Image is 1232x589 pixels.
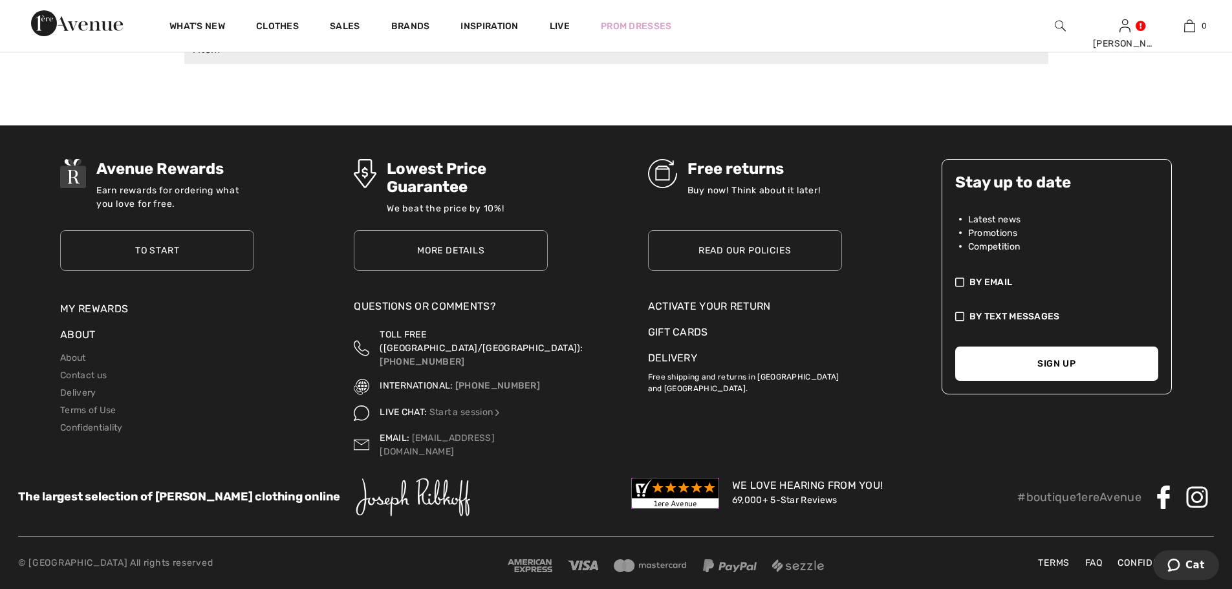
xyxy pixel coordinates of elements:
font: Prom dresses [601,21,672,32]
font: 0 [1202,21,1207,30]
a: [EMAIL_ADDRESS][DOMAIN_NAME] [380,433,495,457]
a: Delivery [648,352,697,364]
font: Competition [968,241,1020,252]
font: #boutique1ereAvenue [1017,490,1141,504]
a: Brands [391,21,430,34]
img: Lowest Price Guarantee [354,159,376,188]
a: Prom dresses [601,19,672,33]
a: Live [550,19,570,33]
font: Read our policies [698,245,792,256]
font: Terms [1038,557,1070,568]
font: Earn rewards for ordering what you love for free. [96,185,239,209]
font: Stay up to date [955,173,1071,191]
a: Terms [1032,556,1076,570]
font: Gift Cards [648,326,708,338]
img: MasterCard [614,559,687,572]
font: Start a session [429,407,493,418]
font: LIVE CHAT: [380,407,427,418]
img: My information [1119,18,1130,34]
a: 0 [1158,18,1221,34]
a: About [60,352,86,363]
a: Gift Cards [648,325,842,340]
a: 69,000+ 5-Star Reviews [732,495,838,506]
img: check [955,310,964,323]
font: EMAIL: [380,433,409,444]
font: [PHONE_NUMBER] [380,356,464,367]
a: Confidentiality [60,422,123,433]
a: What's new [169,21,225,34]
font: We love hearing from you! [732,479,883,491]
img: Live Chat [493,408,502,417]
a: My rewards [60,303,128,315]
font: Inspiration [460,21,518,32]
a: FAQ [1079,556,1109,570]
a: Contact us [60,370,107,381]
img: Contact us [354,431,369,458]
font: Sign up [1037,358,1076,369]
img: Live Chat [354,405,369,421]
font: FAQ [1085,557,1103,568]
font: More details [417,245,485,256]
font: To start [135,245,179,256]
font: Sales [330,21,360,32]
a: To start [60,230,254,271]
font: The largest selection of [PERSON_NAME] clothing online [18,489,340,504]
font: Avenue Rewards [96,160,224,178]
font: Clothes [256,21,299,32]
img: International [354,379,369,394]
font: Latest news [968,214,1021,225]
font: We beat the price by 10%! [387,203,504,214]
a: More details [354,230,548,271]
button: Sign up [955,347,1158,381]
img: Avenue Rewards [60,159,86,188]
font: Questions or comments? [354,300,496,312]
a: Log in [1119,19,1130,32]
font: Confidentiality [1118,557,1201,568]
img: Sezzle [772,559,824,572]
img: Toll Free (Canada/EU) [354,328,369,369]
iframe: Opens a widget where you can chat with one of our agents [1153,550,1219,583]
font: What's new [169,21,225,32]
img: research [1055,18,1066,34]
img: check [955,275,964,289]
font: Free shipping and returns in [GEOGRAPHIC_DATA] and [GEOGRAPHIC_DATA]. [648,372,839,393]
img: 1st Avenue [31,10,123,36]
font: Promotions [968,228,1017,239]
a: Activate your return [648,299,842,314]
font: About [60,328,96,341]
font: By Email [969,277,1012,288]
img: Paypal [703,559,757,572]
a: Terms of Use [60,405,116,416]
a: Read our policies [648,230,842,271]
font: Brands [391,21,430,32]
img: My cart [1184,18,1195,34]
font: By text messages [969,311,1060,322]
a: Sales [330,21,360,34]
font: Activate your return [648,300,771,312]
a: Clothes [256,21,299,34]
img: Joseph Ribkoff [356,478,470,517]
font: Free returns [687,160,784,178]
font: TOLL FREE ([GEOGRAPHIC_DATA]/[GEOGRAPHIC_DATA]): [380,329,583,354]
font: INTERNATIONAL: [380,380,453,391]
font: [PHONE_NUMBER] [455,380,540,391]
a: Delivery [60,387,96,398]
img: Visa [568,561,598,570]
a: Confidentiality [1111,556,1207,570]
img: Facebook [1152,486,1175,509]
font: Buy now! Think about it later! [687,185,821,196]
img: Free returns [648,159,677,188]
font: Lowest Price Guarantee [387,160,486,196]
img: Customer Reviews [631,478,719,509]
font: [PERSON_NAME] [1093,38,1169,49]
